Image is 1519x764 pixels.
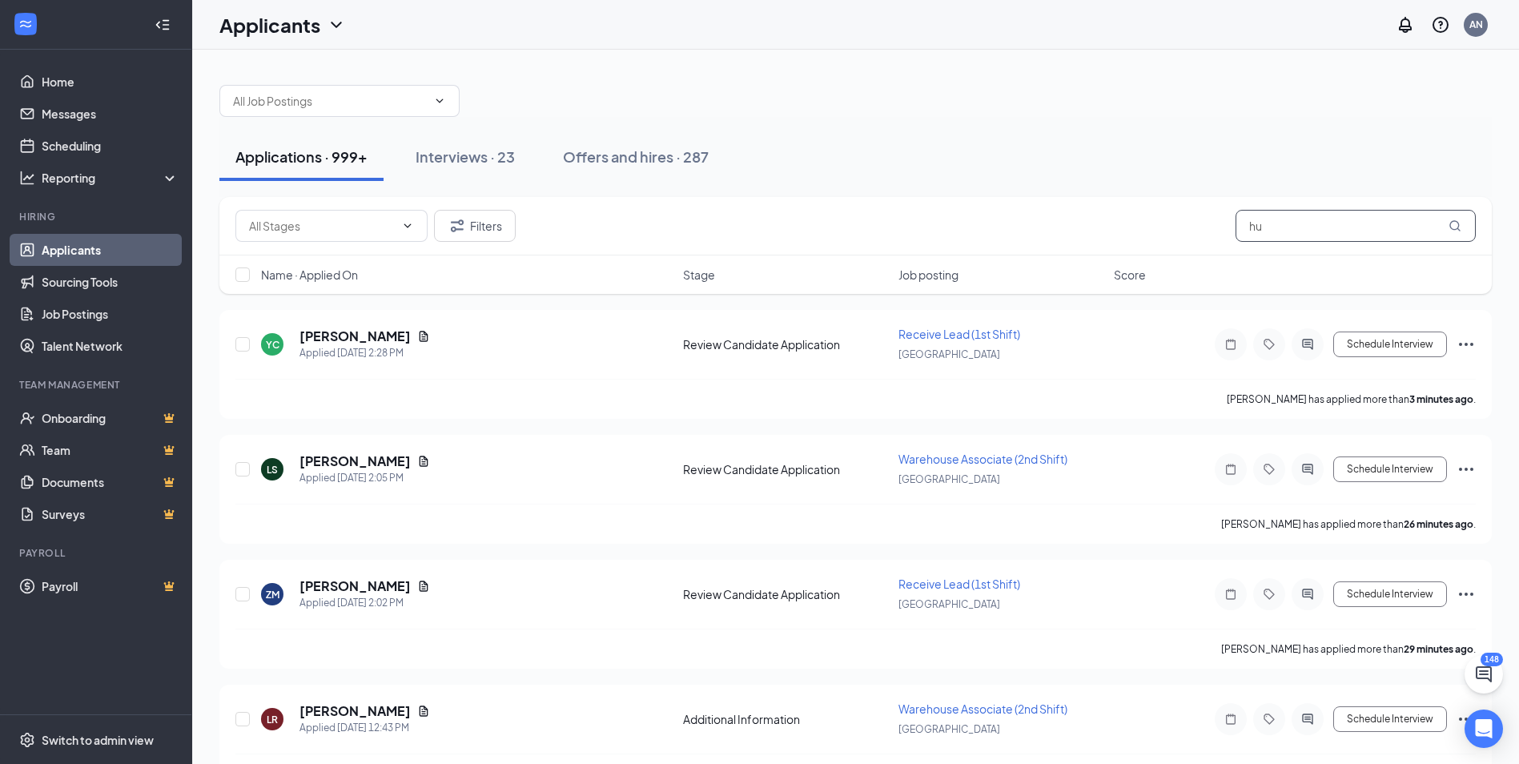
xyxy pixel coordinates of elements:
button: Schedule Interview [1333,581,1447,607]
div: Applied [DATE] 2:05 PM [299,470,430,486]
div: YC [266,338,279,352]
div: LS [267,463,278,476]
svg: Note [1221,463,1240,476]
h1: Applicants [219,11,320,38]
div: Hiring [19,210,175,223]
div: Review Candidate Application [683,336,889,352]
svg: ActiveChat [1298,588,1317,601]
div: AN [1469,18,1483,31]
svg: Tag [1260,338,1279,351]
svg: Settings [19,732,35,748]
h5: [PERSON_NAME] [299,577,411,595]
svg: Ellipses [1457,710,1476,729]
button: ChatActive [1465,655,1503,694]
b: 3 minutes ago [1409,393,1473,405]
div: Reporting [42,170,179,186]
input: All Stages [249,217,395,235]
span: Job posting [898,267,958,283]
svg: ChevronDown [401,219,414,232]
svg: Document [417,330,430,343]
span: Receive Lead (1st Shift) [898,577,1020,591]
span: Name · Applied On [261,267,358,283]
a: Applicants [42,234,179,266]
span: [GEOGRAPHIC_DATA] [898,598,1000,610]
span: [GEOGRAPHIC_DATA] [898,723,1000,735]
a: DocumentsCrown [42,466,179,498]
a: Sourcing Tools [42,266,179,298]
svg: Tag [1260,588,1279,601]
h5: [PERSON_NAME] [299,702,411,720]
div: Team Management [19,378,175,392]
svg: ActiveChat [1298,713,1317,726]
span: Warehouse Associate (2nd Shift) [898,452,1067,466]
span: Warehouse Associate (2nd Shift) [898,702,1067,716]
h5: [PERSON_NAME] [299,328,411,345]
svg: Collapse [155,17,171,33]
div: Review Candidate Application [683,586,889,602]
span: Stage [683,267,715,283]
div: Applied [DATE] 2:02 PM [299,595,430,611]
a: Scheduling [42,130,179,162]
svg: Note [1221,588,1240,601]
a: SurveysCrown [42,498,179,530]
div: Applications · 999+ [235,147,368,167]
button: Schedule Interview [1333,332,1447,357]
div: Payroll [19,546,175,560]
a: Home [42,66,179,98]
svg: Document [417,705,430,718]
input: Search in applications [1236,210,1476,242]
svg: Note [1221,338,1240,351]
button: Schedule Interview [1333,456,1447,482]
a: Talent Network [42,330,179,362]
a: Messages [42,98,179,130]
b: 29 minutes ago [1404,643,1473,655]
svg: Analysis [19,170,35,186]
svg: Ellipses [1457,585,1476,604]
div: Applied [DATE] 2:28 PM [299,345,430,361]
div: Additional Information [683,711,889,727]
svg: Document [417,580,430,593]
span: [GEOGRAPHIC_DATA] [898,348,1000,360]
p: [PERSON_NAME] has applied more than . [1221,642,1476,656]
svg: Filter [448,216,467,235]
div: Review Candidate Application [683,461,889,477]
span: Receive Lead (1st Shift) [898,327,1020,341]
svg: Notifications [1396,15,1415,34]
div: Switch to admin view [42,732,154,748]
div: LR [267,713,278,726]
a: PayrollCrown [42,570,179,602]
div: Interviews · 23 [416,147,515,167]
svg: Tag [1260,463,1279,476]
svg: WorkstreamLogo [18,16,34,32]
svg: Note [1221,713,1240,726]
div: Open Intercom Messenger [1465,710,1503,748]
svg: Document [417,455,430,468]
svg: Ellipses [1457,460,1476,479]
svg: Tag [1260,713,1279,726]
svg: ActiveChat [1298,338,1317,351]
p: [PERSON_NAME] has applied more than . [1227,392,1476,406]
h5: [PERSON_NAME] [299,452,411,470]
p: [PERSON_NAME] has applied more than . [1221,517,1476,531]
input: All Job Postings [233,92,427,110]
div: Applied [DATE] 12:43 PM [299,720,430,736]
svg: QuestionInfo [1431,15,1450,34]
span: Score [1114,267,1146,283]
svg: ChevronDown [433,94,446,107]
div: ZM [266,588,279,601]
span: [GEOGRAPHIC_DATA] [898,473,1000,485]
svg: MagnifyingGlass [1449,219,1461,232]
b: 26 minutes ago [1404,518,1473,530]
a: Job Postings [42,298,179,330]
a: OnboardingCrown [42,402,179,434]
div: 148 [1481,653,1503,666]
svg: Ellipses [1457,335,1476,354]
button: Schedule Interview [1333,706,1447,732]
div: Offers and hires · 287 [563,147,709,167]
a: TeamCrown [42,434,179,466]
svg: ChatActive [1474,665,1493,684]
button: Filter Filters [434,210,516,242]
svg: ChevronDown [327,15,346,34]
svg: ActiveChat [1298,463,1317,476]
